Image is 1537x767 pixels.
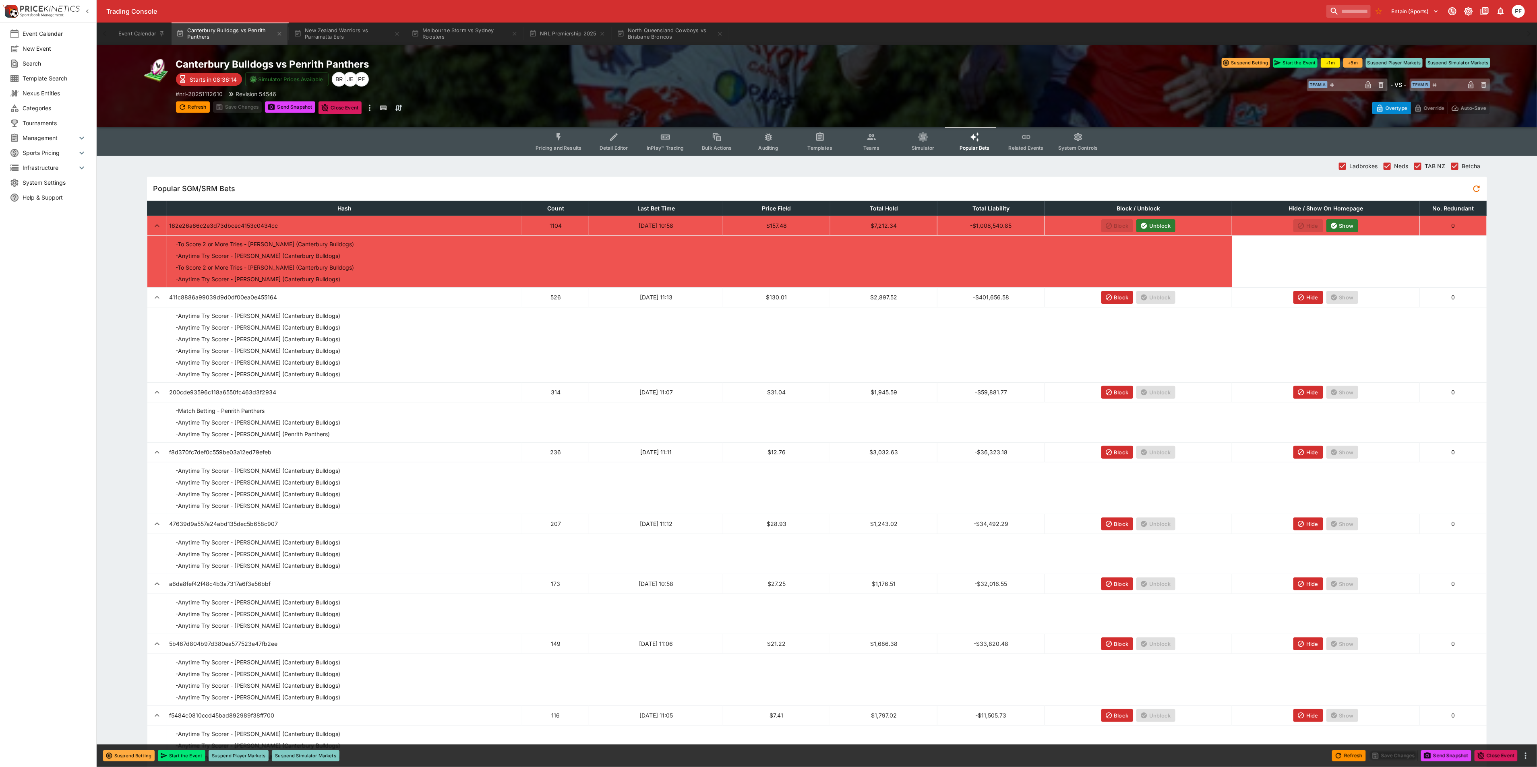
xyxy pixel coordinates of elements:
[1372,5,1385,18] button: No Bookmarks
[522,514,589,534] td: 207
[176,275,341,283] p: - Anytime Try Scorer - [PERSON_NAME] (Canterbury Bulldogs)
[522,634,589,654] td: 149
[176,538,341,546] p: - Anytime Try Scorer - [PERSON_NAME] (Canterbury Bulldogs)
[20,6,80,12] img: PriceKinetics
[1462,162,1481,170] span: Betcha
[176,311,341,320] p: - Anytime Try Scorer - [PERSON_NAME] (Canterbury Bulldogs)
[647,145,684,151] span: InPlay™ Trading
[1387,5,1444,18] button: Select Tenant
[144,58,170,84] img: rugby_league.png
[23,119,87,127] span: Tournaments
[522,382,589,402] td: 314
[1422,388,1484,396] p: 0
[589,442,723,462] td: [DATE] 11:11
[589,216,723,235] td: [DATE] 10:58
[1411,81,1430,88] span: Team B
[167,442,522,462] td: f8d370fc7def0c559be03a12ed79efeb
[830,634,937,654] td: $1,686.38
[723,287,830,307] td: $130.01
[1461,104,1486,112] p: Auto-Save
[23,89,87,97] span: Nexus Entities
[23,134,77,142] span: Management
[522,574,589,594] td: 173
[176,561,341,570] p: - Anytime Try Scorer - [PERSON_NAME] (Canterbury Bulldogs)
[103,750,155,761] button: Suspend Betting
[343,72,358,87] div: James Edlin
[1326,219,1359,232] button: Show
[723,216,830,235] td: $157.48
[236,90,277,98] p: Revision 54546
[1293,518,1323,530] button: Hide
[830,705,937,725] td: $1,797.02
[1326,5,1371,18] input: search
[723,705,830,725] td: $7.41
[176,490,341,498] p: - Anytime Try Scorer - [PERSON_NAME] (Canterbury Bulldogs)
[150,637,164,651] button: expand row
[176,406,265,415] p: - Match Betting - Penrith Panthers
[1394,162,1409,170] span: Neds
[522,705,589,725] td: 116
[176,263,354,272] p: - To Score 2 or More Tries - [PERSON_NAME] (Canterbury Bulldogs)
[937,382,1045,402] td: -$59,881.77
[176,418,341,427] p: - Anytime Try Scorer - [PERSON_NAME] (Canterbury Bulldogs)
[937,634,1045,654] td: -$33,820.48
[150,517,164,531] button: expand row
[524,23,610,45] button: NRL Premiership 2025
[176,658,341,666] p: - Anytime Try Scorer - [PERSON_NAME] (Canterbury Bulldogs)
[1461,4,1476,19] button: Toggle light/dark mode
[1222,58,1270,68] button: Suspend Betting
[1510,2,1527,20] button: Peter Fairgrieve
[937,574,1045,594] td: -$32,016.55
[150,708,164,723] button: expand row
[1101,446,1134,459] button: Block
[937,216,1045,235] td: -$1,008,540.85
[319,101,362,114] button: Close Event
[1411,102,1448,114] button: Override
[589,382,723,402] td: [DATE] 11:07
[23,163,77,172] span: Infrastructure
[589,705,723,725] td: [DATE] 11:05
[1421,750,1471,761] button: Send Snapshot
[522,442,589,462] td: 236
[172,23,288,45] button: Canterbury Bulldogs vs Penrith Panthers
[20,13,64,17] img: Sportsbook Management
[937,705,1045,725] td: -$11,505.73
[1422,448,1484,456] p: 0
[150,445,164,460] button: expand row
[176,550,341,558] p: - Anytime Try Scorer - [PERSON_NAME] (Canterbury Bulldogs)
[723,514,830,534] td: $28.93
[150,577,164,591] button: expand row
[759,145,778,151] span: Auditing
[176,598,341,606] p: - Anytime Try Scorer - [PERSON_NAME] (Canterbury Bulldogs)
[830,382,937,402] td: $1,945.59
[176,240,354,248] p: - To Score 2 or More Tries - [PERSON_NAME] (Canterbury Bulldogs)
[589,634,723,654] td: [DATE] 11:06
[272,750,339,761] button: Suspend Simulator Markets
[265,101,315,113] button: Send Snapshot
[1045,201,1232,216] th: Block / Unblock
[1343,58,1363,68] button: +5m
[167,634,522,654] td: 5b467d804b97d380ea577523e47fb2ee
[830,574,937,594] td: $1,176.51
[176,730,341,738] p: - Anytime Try Scorer - [PERSON_NAME] (Canterbury Bulldogs)
[1422,293,1484,301] p: 0
[808,145,832,151] span: Templates
[167,705,522,725] td: f5484c0810ccd45bad892989f38ff700
[106,7,1323,16] div: Trading Console
[153,184,1469,193] span: Popular SGM/SRM Bets
[589,574,723,594] td: [DATE] 10:58
[1101,709,1134,722] button: Block
[1424,104,1444,112] p: Override
[114,23,170,45] button: Event Calendar
[937,201,1045,216] th: Total Liability
[1009,145,1044,151] span: Related Events
[176,670,341,678] p: - Anytime Try Scorer - [PERSON_NAME] (Canterbury Bulldogs)
[589,514,723,534] td: [DATE] 11:12
[1420,201,1487,216] th: No. Redundant
[1350,162,1378,170] span: Ladbrokes
[176,430,330,438] p: - Anytime Try Scorer - [PERSON_NAME] (Penrith Panthers)
[176,621,341,630] p: - Anytime Try Scorer - [PERSON_NAME] (Canterbury Bulldogs)
[176,370,341,378] p: - Anytime Try Scorer - [PERSON_NAME] (Canterbury Bulldogs)
[529,127,1104,156] div: Event type filters
[1521,751,1531,761] button: more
